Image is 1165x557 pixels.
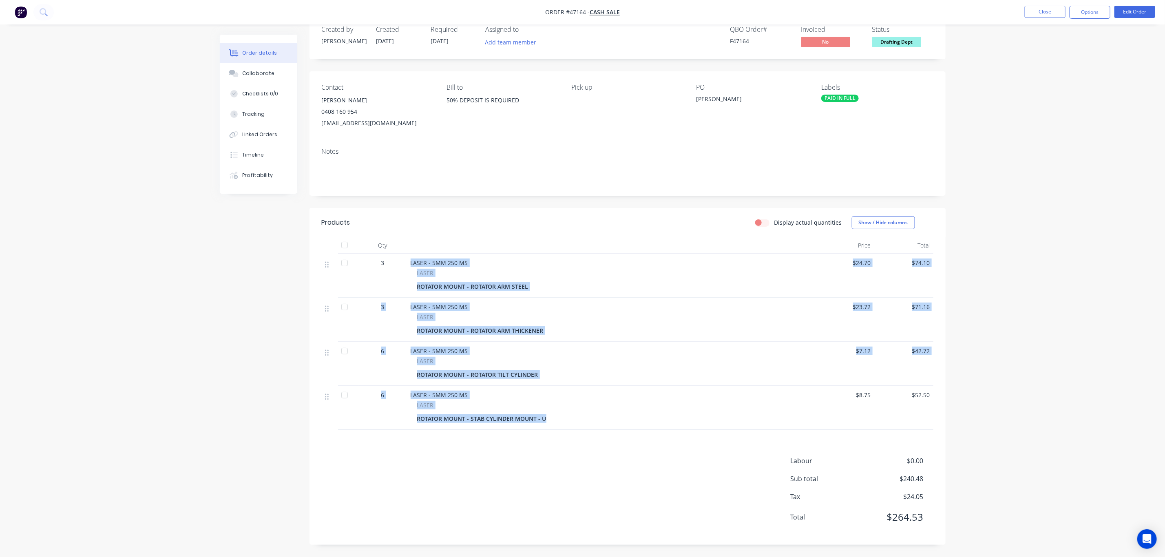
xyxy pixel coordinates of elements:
button: Show / Hide columns [852,216,915,229]
button: Options [1070,6,1110,19]
div: 0408 160 954 [322,106,433,117]
button: Linked Orders [220,124,297,145]
div: Created [376,26,421,33]
div: [PERSON_NAME] [322,37,367,45]
span: $42.72 [878,347,930,355]
span: $23.72 [818,303,871,311]
div: Pick up [571,84,683,91]
button: Add team member [481,37,541,48]
span: Tax [791,492,863,502]
span: Labour [791,456,863,466]
span: $71.16 [878,303,930,311]
div: ROTATOR MOUNT - STAB CYLINDER MOUNT - U [417,413,550,424]
span: $240.48 [863,474,923,484]
div: 50% DEPOSIT IS REQUIRED [447,95,558,106]
span: $7.12 [818,347,871,355]
div: ROTATOR MOUNT - ROTATOR ARM THICKENER [417,325,547,336]
div: PO [696,84,808,91]
div: 50% DEPOSIT IS REQUIRED [447,95,558,121]
div: ROTATOR MOUNT - ROTATOR TILT CYLINDER [417,369,542,380]
div: ROTATOR MOUNT - ROTATOR ARM STEEL [417,281,532,292]
span: $0.00 [863,456,923,466]
div: [PERSON_NAME] [322,95,433,106]
div: Status [872,26,933,33]
span: Drafting Dept [872,37,921,47]
button: Collaborate [220,63,297,84]
span: Order #47164 - [545,9,590,16]
button: Edit Order [1114,6,1155,18]
button: Profitability [220,165,297,186]
label: Display actual quantities [774,218,842,227]
div: Timeline [242,151,264,159]
div: Required [431,26,476,33]
div: Collaborate [242,70,274,77]
span: LASER - 5MM 250 MS [411,391,468,399]
span: Sub total [791,474,863,484]
span: 3 [381,303,385,311]
div: Notes [322,148,933,155]
div: Invoiced [801,26,862,33]
button: Add team member [486,37,541,48]
div: Contact [322,84,433,91]
div: Open Intercom Messenger [1137,529,1157,549]
span: LASER - 5MM 250 MS [411,259,468,267]
span: $8.75 [818,391,871,399]
div: Checklists 0/0 [242,90,278,97]
button: Tracking [220,104,297,124]
div: [EMAIL_ADDRESS][DOMAIN_NAME] [322,117,433,129]
div: Products [322,218,350,228]
button: Timeline [220,145,297,165]
span: LASER - 5MM 250 MS [411,303,468,311]
div: F47164 [730,37,791,45]
span: $264.53 [863,510,923,524]
span: $24.70 [818,259,871,267]
div: Bill to [447,84,558,91]
span: No [801,37,850,47]
button: Close [1025,6,1066,18]
div: Labels [821,84,933,91]
button: Order details [220,43,297,63]
span: $52.50 [878,391,930,399]
span: 6 [381,391,385,399]
span: $24.05 [863,492,923,502]
div: QBO Order # [730,26,791,33]
div: Order details [242,49,277,57]
div: Price [815,237,874,254]
div: [PERSON_NAME] [696,95,798,106]
div: Created by [322,26,367,33]
span: 6 [381,347,385,355]
div: Total [874,237,933,254]
div: Qty [358,237,407,254]
span: 3 [381,259,385,267]
img: Factory [15,6,27,18]
span: LASER [417,313,434,321]
span: $74.10 [878,259,930,267]
span: [DATE] [376,37,394,45]
span: LASER [417,401,434,409]
div: Tracking [242,111,265,118]
span: [DATE] [431,37,449,45]
span: Total [791,512,863,522]
div: Linked Orders [242,131,277,138]
span: LASER [417,357,434,365]
div: Profitability [242,172,273,179]
div: [PERSON_NAME]0408 160 954[EMAIL_ADDRESS][DOMAIN_NAME] [322,95,433,129]
button: Checklists 0/0 [220,84,297,104]
div: Assigned to [486,26,567,33]
div: PAID IN FULL [821,95,859,102]
a: CASH SALE [590,9,620,16]
button: Drafting Dept [872,37,921,49]
span: LASER [417,269,434,277]
span: LASER - 5MM 250 MS [411,347,468,355]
